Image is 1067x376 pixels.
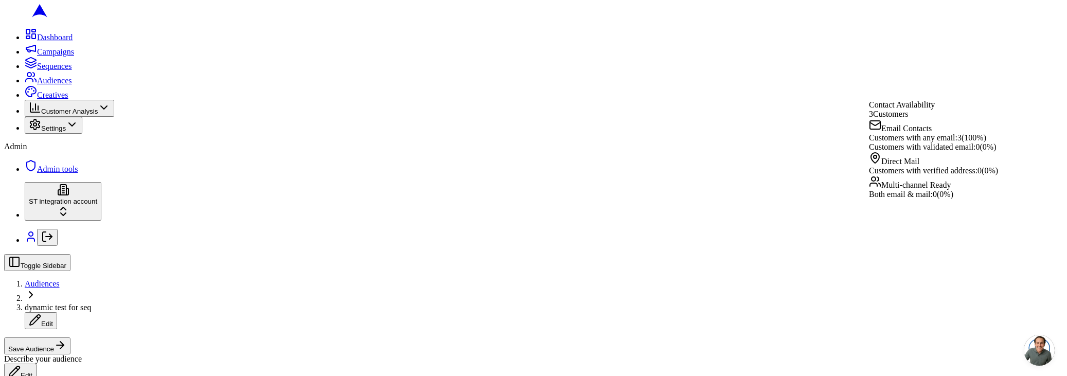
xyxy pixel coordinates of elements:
[25,303,91,312] span: dynamic test for seq
[29,198,97,205] span: ST integration account
[4,354,82,363] span: Describe your audience
[37,91,68,99] span: Creatives
[869,166,977,175] span: Customers with verified address:
[37,229,58,246] button: Log out
[869,133,957,142] span: Customers with any email:
[25,100,114,117] button: Customer Analysis
[977,166,998,175] span: 0 ( 0 %)
[41,320,53,328] span: Edit
[25,91,68,99] a: Creatives
[25,279,60,288] a: Audiences
[4,142,1063,151] div: Admin
[25,47,74,56] a: Campaigns
[869,100,935,109] span: Contact Availability
[25,76,72,85] a: Audiences
[37,165,78,173] span: Admin tools
[869,190,933,199] span: Both email & mail:
[41,108,98,115] span: Customer Analysis
[25,62,72,70] a: Sequences
[25,117,82,134] button: Settings
[25,312,57,329] button: Edit
[881,124,932,133] span: Email Contacts
[933,190,953,199] span: 0 ( 0 %)
[37,76,72,85] span: Audiences
[869,142,976,151] span: Customers with validated email:
[881,157,919,166] span: Direct Mail
[25,165,78,173] a: Admin tools
[4,279,1063,329] nav: breadcrumb
[37,62,72,70] span: Sequences
[25,182,101,221] button: ST integration account
[976,142,997,151] span: 0 ( 0 %)
[869,110,908,118] span: 3 Customer s
[37,33,73,42] span: Dashboard
[1024,335,1055,366] a: Open chat
[4,254,70,271] button: Toggle Sidebar
[25,33,73,42] a: Dashboard
[881,181,951,189] span: Multi-channel Ready
[37,47,74,56] span: Campaigns
[957,133,986,142] span: 3 ( 100 %)
[4,337,70,354] button: Save Audience
[21,262,66,270] span: Toggle Sidebar
[41,124,66,132] span: Settings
